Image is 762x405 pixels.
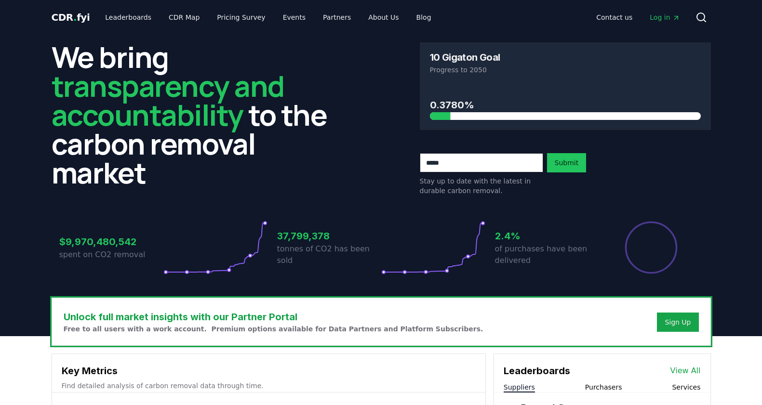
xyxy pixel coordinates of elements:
[642,9,687,26] a: Log in
[665,317,691,327] a: Sign Up
[52,12,90,23] span: CDR fyi
[657,313,698,332] button: Sign Up
[588,9,687,26] nav: Main
[52,66,284,134] span: transparency and accountability
[209,9,273,26] a: Pricing Survey
[504,382,535,392] button: Suppliers
[430,52,500,62] h3: 10 Gigaton Goal
[430,65,701,75] p: Progress to 2050
[275,9,313,26] a: Events
[161,9,207,26] a: CDR Map
[73,12,77,23] span: .
[588,9,640,26] a: Contact us
[97,9,439,26] nav: Main
[495,243,599,266] p: of purchases have been delivered
[504,364,570,378] h3: Leaderboards
[277,243,381,266] p: tonnes of CO2 has been sold
[315,9,359,26] a: Partners
[624,221,678,274] div: Percentage of sales delivered
[670,365,701,377] a: View All
[277,229,381,243] h3: 37,799,378
[64,324,483,334] p: Free to all users with a work account. Premium options available for Data Partners and Platform S...
[547,153,587,172] button: Submit
[672,382,700,392] button: Services
[361,9,406,26] a: About Us
[59,249,163,261] p: spent on CO2 removal
[650,13,680,22] span: Log in
[420,176,543,196] p: Stay up to date with the latest in durable carbon removal.
[62,381,476,391] p: Find detailed analysis of carbon removal data through time.
[430,98,701,112] h3: 0.3780%
[59,235,163,249] h3: $9,970,480,542
[52,11,90,24] a: CDR.fyi
[409,9,439,26] a: Blog
[585,382,622,392] button: Purchasers
[64,310,483,324] h3: Unlock full market insights with our Partner Portal
[52,42,343,187] h2: We bring to the carbon removal market
[495,229,599,243] h3: 2.4%
[97,9,159,26] a: Leaderboards
[62,364,476,378] h3: Key Metrics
